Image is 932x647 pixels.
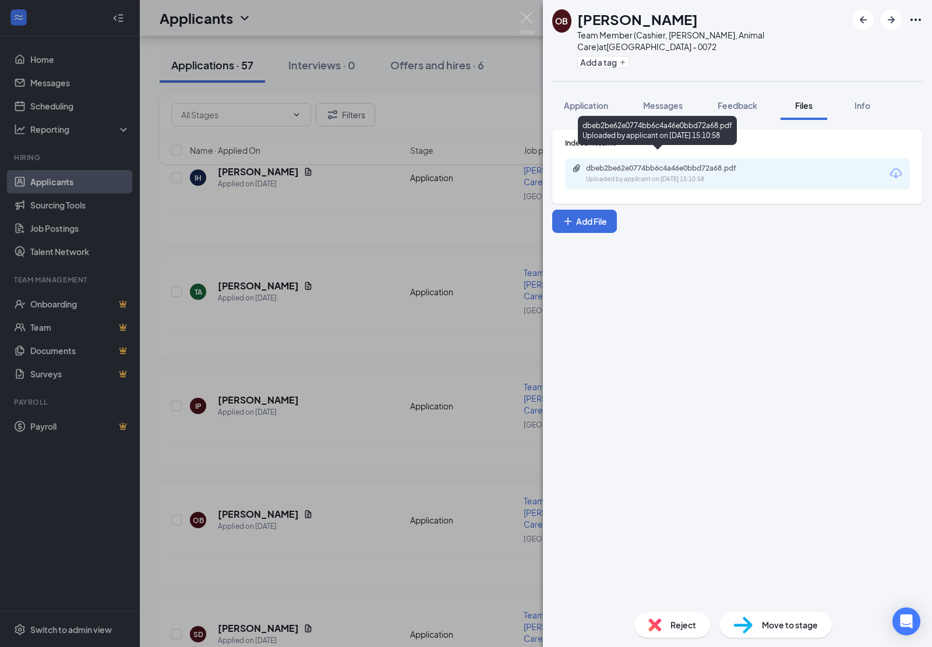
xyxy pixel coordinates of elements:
[565,138,910,148] div: Indeed Resume
[670,618,696,631] span: Reject
[762,618,818,631] span: Move to stage
[586,164,749,173] div: dbeb2be62e0774bb6c4a46e0bbd72a68.pdf
[577,9,698,29] h1: [PERSON_NAME]
[577,29,847,52] div: Team Member (Cashier, [PERSON_NAME], Animal Care) at [GEOGRAPHIC_DATA] - 0072
[909,13,923,27] svg: Ellipses
[881,9,902,30] button: ArrowRight
[619,59,626,66] svg: Plus
[892,607,920,635] div: Open Intercom Messenger
[855,100,870,111] span: Info
[578,116,737,145] div: dbeb2be62e0774bb6c4a46e0bbd72a68.pdf Uploaded by applicant on [DATE] 15:10:58
[884,13,898,27] svg: ArrowRight
[555,15,568,27] div: OB
[856,13,870,27] svg: ArrowLeftNew
[586,175,761,184] div: Uploaded by applicant on [DATE] 15:10:58
[643,100,683,111] span: Messages
[572,164,761,184] a: Paperclipdbeb2be62e0774bb6c4a46e0bbd72a68.pdfUploaded by applicant on [DATE] 15:10:58
[795,100,813,111] span: Files
[718,100,757,111] span: Feedback
[562,215,574,227] svg: Plus
[552,210,617,233] button: Add FilePlus
[889,167,903,181] svg: Download
[572,164,581,173] svg: Paperclip
[564,100,608,111] span: Application
[577,56,629,68] button: PlusAdd a tag
[853,9,874,30] button: ArrowLeftNew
